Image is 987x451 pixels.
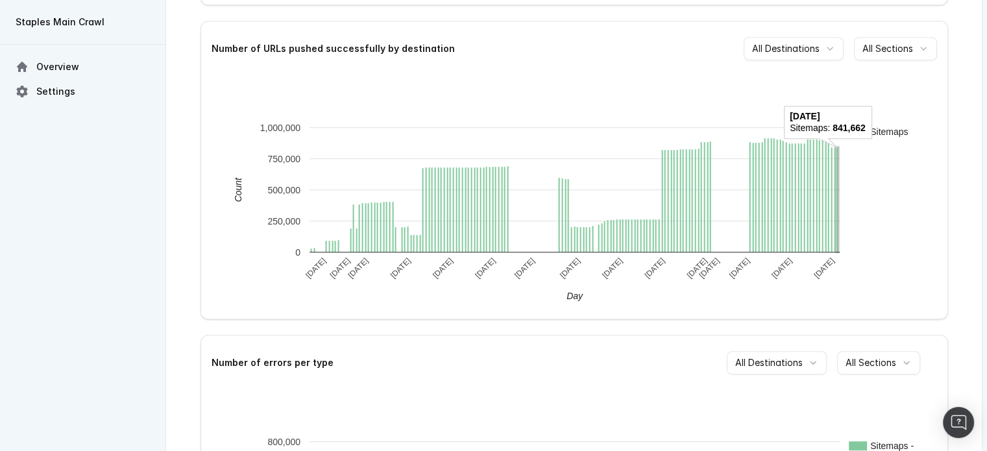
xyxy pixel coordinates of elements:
text: [DATE] [685,256,709,280]
text: [DATE] [557,256,581,280]
div: Open Intercom Messenger [943,407,974,438]
text: [DATE] [790,111,820,121]
text: [DATE] [727,256,751,280]
text: [DATE] [304,256,328,280]
text: [DATE] [812,256,836,280]
text: [DATE] [600,256,624,280]
text: [DATE] [388,256,412,280]
text: 841,662 [833,123,866,133]
text: 0 [295,247,300,257]
text: 250,000 [267,215,300,226]
text: Day [567,291,583,301]
text: [DATE] [642,256,666,280]
text: [DATE] [431,256,455,280]
svg: A chart. [217,76,932,303]
div: Number of URLs pushed successfully by destination [212,44,455,53]
div: Number of errors per type [212,358,334,367]
text: Count [233,177,243,202]
text: [DATE] [346,256,370,280]
button: Staples Main Crawl [10,10,156,34]
text: [DATE] [770,256,794,280]
text: [DATE] [473,256,497,280]
text: 750,000 [267,153,300,164]
text: Sitemaps - [870,441,914,451]
text: Sitemaps: [790,123,830,133]
text: 1,000,000 [260,122,300,132]
text: [DATE] [513,256,537,280]
a: Settings [10,80,156,103]
text: 800,000 [267,436,300,446]
a: Overview [10,55,156,79]
text: 500,000 [267,184,300,195]
text: Sitemaps [870,127,908,137]
text: [DATE] [328,256,352,280]
text: [DATE] [697,256,721,280]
